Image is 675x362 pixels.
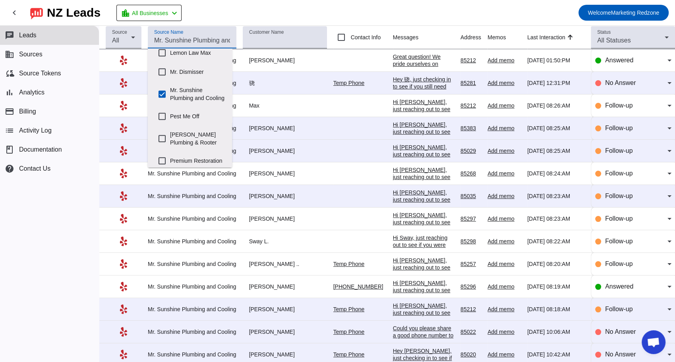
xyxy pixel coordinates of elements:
[132,8,168,19] span: All Businesses
[605,215,632,222] span: Follow-up
[349,33,381,41] label: Contact Info
[119,101,128,110] mat-icon: Yelp
[605,57,633,64] span: Answered
[527,283,584,290] div: [DATE] 08:19:AM
[605,79,636,86] span: No Answer
[527,102,584,109] div: [DATE] 08:26:AM
[119,304,128,314] mat-icon: Yelp
[333,283,383,290] a: [PHONE_NUMBER]
[243,125,327,132] div: [PERSON_NAME]
[393,121,454,193] div: Hi [PERSON_NAME], just reaching out to see if you were still interested in services for your home...
[19,51,43,58] span: Sources
[243,351,327,358] div: [PERSON_NAME]
[243,193,327,200] div: [PERSON_NAME]
[119,123,128,133] mat-icon: Yelp
[243,260,327,268] div: [PERSON_NAME] ..
[588,7,660,18] span: Marketing Redzone
[119,191,128,201] mat-icon: Yelp
[170,152,226,169] label: Premium Restoration
[148,215,236,222] div: Mr. Sunshine Plumbing and Cooling
[527,170,584,177] div: [DATE] 08:24:AM
[460,215,481,222] div: 85297
[5,145,14,154] span: book
[393,189,454,260] div: Hi [PERSON_NAME], just reaching out to see if you were still interested in services for your home...
[393,98,454,170] div: Hi [PERSON_NAME], just reaching out to see if you were still interested in services for your home...
[170,81,226,107] label: Mr. Sunshine Plumbing and Cooling
[527,238,584,245] div: [DATE] 08:22:AM
[148,328,236,335] div: Mr. Sunshine Plumbing and Cooling
[19,127,52,134] span: Activity Log
[112,37,119,44] span: All
[487,328,521,335] div: Add memo
[148,238,236,245] div: Mr. Sunshine Plumbing and Cooling
[119,214,128,223] mat-icon: Yelp
[460,57,481,64] div: 85212
[243,215,327,222] div: [PERSON_NAME]
[460,193,481,200] div: 85035
[487,260,521,268] div: Add memo
[119,259,128,269] mat-icon: Yelp
[5,107,14,116] mat-icon: payment
[5,164,14,173] mat-icon: help
[527,147,584,154] div: [DATE] 08:25:AM
[527,33,565,41] div: Last Interaction
[154,36,230,45] input: Mr. Sunshine Plumbing and Cooling
[460,102,481,109] div: 85212
[605,351,636,358] span: No Answer
[460,238,481,245] div: 85298
[642,330,665,354] div: Open chat
[393,166,454,238] div: Hi [PERSON_NAME], just reaching out to see if you were still interested in services for your home...
[393,257,454,328] div: Hi [PERSON_NAME], just reaching out to see if you were still interested in services for your toil...
[393,234,454,298] div: Hi Sway, just reaching out to see if you were still interested in services for your home. If you ...
[19,146,62,153] span: Documentation
[527,215,584,222] div: [DATE] 08:23:AM
[170,63,226,81] label: Mr. Dismisser
[487,170,521,177] div: Add memo
[460,351,481,358] div: 85020
[393,76,454,126] div: Hey 骁, just checking in to see if you still need help with your project. Please let me know and f...
[249,30,284,35] mat-label: Customer Name
[588,10,611,16] span: Welcome
[460,328,481,335] div: 85022
[243,147,327,154] div: [PERSON_NAME]
[121,8,130,18] mat-icon: location_city
[47,7,101,18] div: NZ Leads
[148,260,236,268] div: Mr. Sunshine Plumbing and Cooling
[597,37,631,44] span: All Statuses
[605,170,632,177] span: Follow-up
[333,261,365,267] a: Temp Phone
[116,5,182,21] button: All Businesses
[487,147,521,154] div: Add memo
[119,78,128,88] mat-icon: Yelp
[527,260,584,268] div: [DATE] 08:20:AM
[605,238,632,245] span: Follow-up
[460,283,481,290] div: 85296
[527,79,584,87] div: [DATE] 12:31:PM
[393,26,460,49] th: Messages
[243,306,327,313] div: [PERSON_NAME]
[5,31,14,40] mat-icon: chat
[170,108,226,125] label: Pest Me Off
[154,30,183,35] mat-label: Source Name
[527,57,584,64] div: [DATE] 01:50:PM
[460,79,481,87] div: 85281
[487,102,521,109] div: Add memo
[527,351,584,358] div: [DATE] 10:42:AM
[243,102,327,109] div: Max
[119,56,128,65] mat-icon: Yelp
[148,306,236,313] div: Mr. Sunshine Plumbing and Cooling
[527,193,584,200] div: [DATE] 08:23:AM
[605,193,632,199] span: Follow-up
[393,144,454,215] div: Hi [PERSON_NAME], just reaching out to see if you were still interested in services for your home...
[5,126,14,135] mat-icon: list
[170,126,226,151] label: [PERSON_NAME] Plumbing & Rooter
[5,50,14,59] mat-icon: business
[393,325,454,353] div: Could you please share a good phone number to discuss your request in more detail?​
[333,306,365,312] a: Temp Phone
[30,6,43,19] img: logo
[333,329,365,335] a: Temp Phone
[487,57,521,64] div: Add memo
[19,108,36,115] span: Billing
[527,328,584,335] div: [DATE] 10:06:AM
[243,170,327,177] div: [PERSON_NAME]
